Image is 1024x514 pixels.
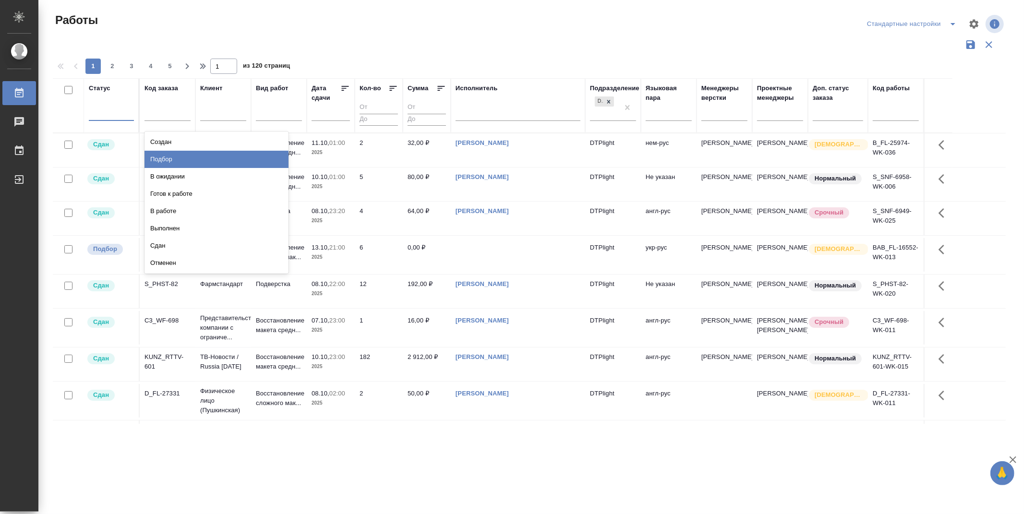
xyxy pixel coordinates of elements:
[355,133,403,167] td: 2
[355,311,403,345] td: 1
[329,139,345,146] p: 01:00
[994,463,1011,483] span: 🙏
[355,202,403,235] td: 4
[403,133,451,167] td: 32,00 ₽
[980,36,998,54] button: Сбросить фильтры
[585,311,641,345] td: DTPlight
[312,148,350,157] p: 2025
[868,347,924,381] td: KUNZ_RTTV-601-WK-015
[93,208,109,217] p: Сдан
[329,353,345,360] p: 23:00
[868,202,924,235] td: S_SNF-6949-WK-025
[256,279,302,289] p: Подверстка
[815,390,863,400] p: [DEMOGRAPHIC_DATA]
[585,275,641,308] td: DTPlight
[355,167,403,201] td: 5
[456,207,509,215] a: [PERSON_NAME]
[93,140,109,149] p: Сдан
[86,172,134,185] div: Менеджер проверил работу исполнителя, передает ее на следующий этап
[86,352,134,365] div: Менеджер проверил работу исполнителя, передает ее на следующий этап
[456,353,509,360] a: [PERSON_NAME]
[145,352,191,371] div: KUNZ_RTTV-601
[933,133,956,156] button: Здесь прячутся важные кнопки
[312,325,350,335] p: 2025
[456,173,509,180] a: [PERSON_NAME]
[752,133,808,167] td: [PERSON_NAME]
[312,207,329,215] p: 08.10,
[594,96,615,108] div: DTPlight
[145,237,289,254] div: Сдан
[355,420,403,454] td: 6
[93,317,109,327] p: Сдан
[312,216,350,226] p: 2025
[585,167,641,201] td: DTPlight
[815,244,863,254] p: [DEMOGRAPHIC_DATA]
[200,279,246,289] p: Фармстандарт
[329,280,345,287] p: 22:00
[86,138,134,151] div: Менеджер проверил работу исполнителя, передает ее на следующий этап
[933,384,956,407] button: Здесь прячутся важные кнопки
[403,167,451,201] td: 80,00 ₽
[868,167,924,201] td: S_SNF-6958-WK-006
[403,347,451,381] td: 2 912,00 ₽
[200,84,222,93] div: Клиент
[752,202,808,235] td: [PERSON_NAME]
[456,390,509,397] a: [PERSON_NAME]
[456,317,509,324] a: [PERSON_NAME]
[355,275,403,308] td: 12
[124,59,139,74] button: 3
[256,389,302,408] p: Восстановление сложного мак...
[408,102,446,114] input: От
[145,168,289,185] div: В ожидании
[641,311,697,345] td: англ-рус
[408,84,428,93] div: Сумма
[312,173,329,180] p: 10.10,
[986,15,1006,33] span: Посмотреть информацию
[815,208,843,217] p: Срочный
[89,84,110,93] div: Статус
[145,279,191,289] div: S_PHST-82
[933,311,956,334] button: Здесь прячутся важные кнопки
[646,84,692,103] div: Языковая пара
[145,84,178,93] div: Код заказа
[585,202,641,235] td: DTPlight
[752,167,808,201] td: [PERSON_NAME]
[933,420,956,443] button: Здесь прячутся важные кнопки
[93,281,109,290] p: Сдан
[256,352,302,371] p: Восстановление макета средн...
[585,133,641,167] td: DTPlight
[93,354,109,363] p: Сдан
[933,275,956,298] button: Здесь прячутся важные кнопки
[868,238,924,272] td: BAB_FL-16552-WK-013
[124,61,139,71] span: 3
[701,243,747,252] p: [PERSON_NAME]
[312,252,350,262] p: 2025
[355,238,403,272] td: 6
[403,275,451,308] td: 192,00 ₽
[162,61,178,71] span: 5
[868,384,924,418] td: D_FL-27331-WK-011
[595,96,603,107] div: DTPlight
[757,84,803,103] div: Проектные менеджеры
[933,238,956,261] button: Здесь прячутся важные кнопки
[868,275,924,308] td: S_PHST-82-WK-020
[403,311,451,345] td: 16,00 ₽
[408,114,446,126] input: До
[329,317,345,324] p: 23:00
[456,280,509,287] a: [PERSON_NAME]
[933,347,956,371] button: Здесь прячутся важные кнопки
[200,386,246,415] p: Физическое лицо (Пушкинская)
[752,347,808,381] td: [PERSON_NAME]
[93,244,117,254] p: Подбор
[93,390,109,400] p: Сдан
[243,60,290,74] span: из 120 страниц
[752,238,808,272] td: [PERSON_NAME]
[355,384,403,418] td: 2
[329,244,345,251] p: 21:00
[585,384,641,418] td: DTPlight
[53,12,98,28] span: Работы
[329,207,345,215] p: 23:20
[585,238,641,272] td: DTPlight
[312,289,350,299] p: 2025
[86,206,134,219] div: Менеджер проверил работу исполнителя, передает ее на следующий этап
